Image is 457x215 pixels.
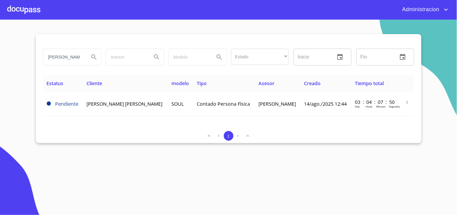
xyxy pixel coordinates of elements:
[106,49,147,65] input: search
[258,101,296,107] span: [PERSON_NAME]
[377,105,386,108] p: Minutos
[227,134,230,138] span: 1
[231,49,289,65] div: ​
[47,101,51,106] span: Pendiente
[55,101,79,107] span: Pendiente
[398,5,443,14] span: Administracion
[389,105,400,108] p: Segundos
[355,105,360,108] p: Dias
[171,80,189,87] span: modelo
[197,80,207,87] span: Tipo
[212,50,227,64] button: Search
[86,80,102,87] span: Cliente
[366,105,373,108] p: Horas
[258,80,274,87] span: Asesor
[86,101,162,107] span: [PERSON_NAME] [PERSON_NAME]
[224,131,233,141] button: 1
[355,80,384,87] span: Tiempo total
[171,101,184,107] span: SOUL
[398,5,450,14] button: account of current user
[87,50,101,64] button: Search
[197,101,250,107] span: Contado Persona Física
[304,101,347,107] span: 14/ago./2025 12:44
[355,99,396,105] p: 03 : 04 : 07 : 50
[169,49,210,65] input: search
[43,49,84,65] input: search
[304,80,321,87] span: Creado
[47,80,64,87] span: Estatus
[149,50,164,64] button: Search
